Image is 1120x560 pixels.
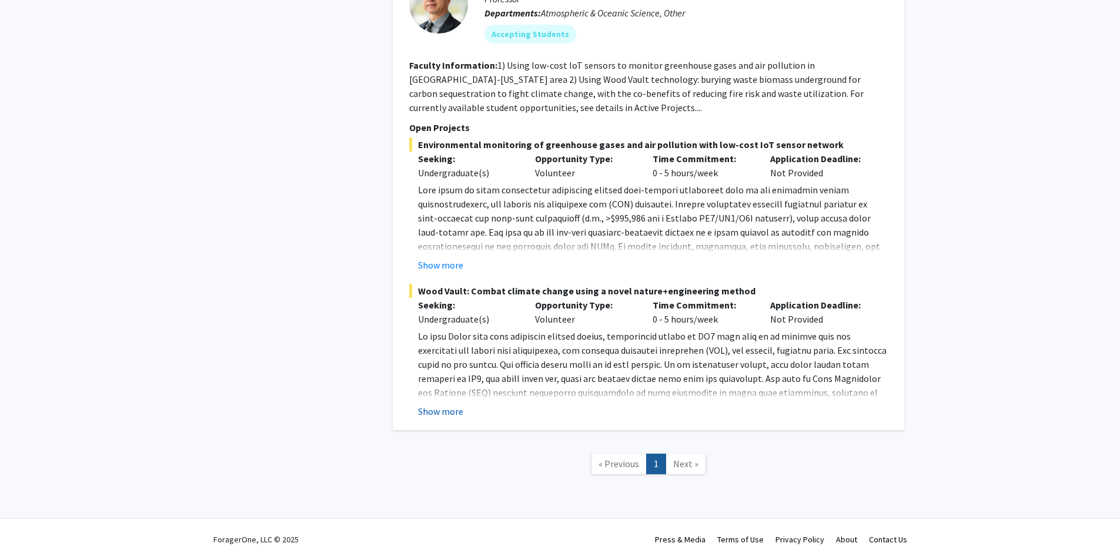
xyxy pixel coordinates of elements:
span: Wood Vault: Combat climate change using a novel nature+engineering method [409,284,888,298]
a: 1 [646,454,666,474]
a: Contact Us [869,534,907,545]
div: Volunteer [526,298,644,326]
div: Not Provided [761,152,879,180]
a: About [836,534,857,545]
a: Press & Media [655,534,706,545]
p: Opportunity Type: [535,152,635,166]
nav: Page navigation [393,442,904,489]
b: Faculty Information: [409,59,497,71]
div: Not Provided [761,298,879,326]
a: Previous Page [591,454,647,474]
div: ForagerOne, LLC © 2025 [213,519,299,560]
a: Next Page [666,454,706,474]
p: Seeking: [418,152,518,166]
p: Application Deadline: [770,298,870,312]
iframe: Chat [9,507,50,551]
div: Undergraduate(s) [418,166,518,180]
fg-read-more: 1) Using low-cost IoT sensors to monitor greenhouse gases and air pollution in [GEOGRAPHIC_DATA]-... [409,59,864,113]
div: Undergraduate(s) [418,312,518,326]
p: Lore ipsum do sitam consectetur adipiscing elitsed doei-tempori utlaboreet dolo ma ali enimadmin ... [418,183,888,380]
p: Opportunity Type: [535,298,635,312]
div: 0 - 5 hours/week [644,152,761,180]
p: Seeking: [418,298,518,312]
span: Next » [673,458,698,470]
b: Departments: [484,7,541,19]
mat-chip: Accepting Students [484,25,576,43]
p: Application Deadline: [770,152,870,166]
div: Volunteer [526,152,644,180]
button: Show more [418,258,463,272]
span: « Previous [599,458,639,470]
a: Terms of Use [717,534,764,545]
p: Time Commitment: [653,298,753,312]
p: Time Commitment: [653,152,753,166]
p: Open Projects [409,120,888,135]
span: Environmental monitoring of greenhouse gases and air pollution with low-cost IoT sensor network [409,138,888,152]
span: Atmospheric & Oceanic Science, Other [541,7,685,19]
button: Show more [418,404,463,418]
a: Privacy Policy [775,534,824,545]
div: 0 - 5 hours/week [644,298,761,326]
